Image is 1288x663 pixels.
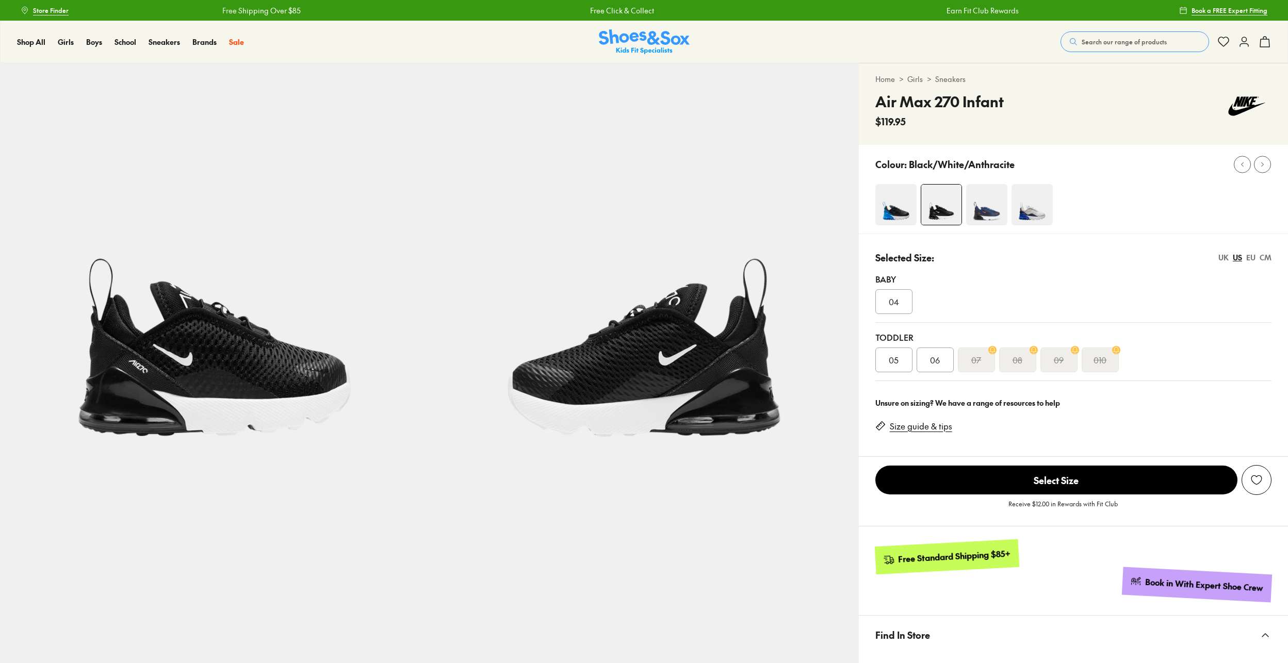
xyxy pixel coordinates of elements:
[875,91,1004,112] h4: Air Max 270 Infant
[966,184,1007,225] img: 4-478599_1
[935,74,966,85] a: Sneakers
[1122,567,1272,603] a: Book in With Expert Shoe Crew
[582,5,646,16] a: Free Click & Collect
[1222,91,1271,122] img: Vendor logo
[1192,6,1267,15] span: Book a FREE Expert Fitting
[599,29,690,55] a: Shoes & Sox
[149,37,180,47] a: Sneakers
[859,616,1288,654] button: Find In Store
[429,63,858,492] img: 5-453157_1
[1218,252,1229,263] div: UK
[875,273,1271,285] div: Baby
[875,74,1271,85] div: > >
[17,37,45,47] a: Shop All
[930,354,940,366] span: 06
[1242,465,1271,495] button: Add to Wishlist
[1145,576,1264,594] div: Book in With Expert Shoe Crew
[939,5,1011,16] a: Earn Fit Club Rewards
[889,295,899,308] span: 04
[1179,1,1267,20] a: Book a FREE Expert Fitting
[229,37,244,47] a: Sale
[86,37,102,47] a: Boys
[58,37,74,47] a: Girls
[875,74,895,85] a: Home
[1013,354,1022,366] s: 08
[875,331,1271,343] div: Toddler
[909,157,1015,171] p: Black/White/Anthracite
[1246,252,1256,263] div: EU
[875,114,906,128] span: $119.95
[215,5,293,16] a: Free Shipping Over $85
[875,184,917,225] img: 4-493713_1
[971,354,981,366] s: 07
[875,465,1237,495] button: Select Size
[907,74,923,85] a: Girls
[889,354,899,366] span: 05
[192,37,217,47] a: Brands
[1233,252,1242,263] div: US
[599,29,690,55] img: SNS_Logo_Responsive.svg
[1054,354,1064,366] s: 09
[1061,31,1209,52] button: Search our range of products
[875,157,907,171] p: Colour:
[21,1,69,20] a: Store Finder
[898,548,1010,565] div: Free Standard Shipping $85+
[875,397,1271,408] div: Unsure on sizing? We have a range of resources to help
[115,37,136,47] a: School
[875,620,930,650] span: Find In Store
[1094,354,1106,366] s: 010
[874,539,1019,574] a: Free Standard Shipping $85+
[1012,184,1053,225] img: 4-543284_1
[1082,37,1167,46] span: Search our range of products
[921,185,961,225] img: 4-453156_1
[1008,499,1118,518] p: Receive $12.00 in Rewards with Fit Club
[33,6,69,15] span: Store Finder
[875,251,934,264] p: Selected Size:
[1260,252,1271,263] div: CM
[890,421,952,432] a: Size guide & tips
[875,466,1237,494] span: Select Size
